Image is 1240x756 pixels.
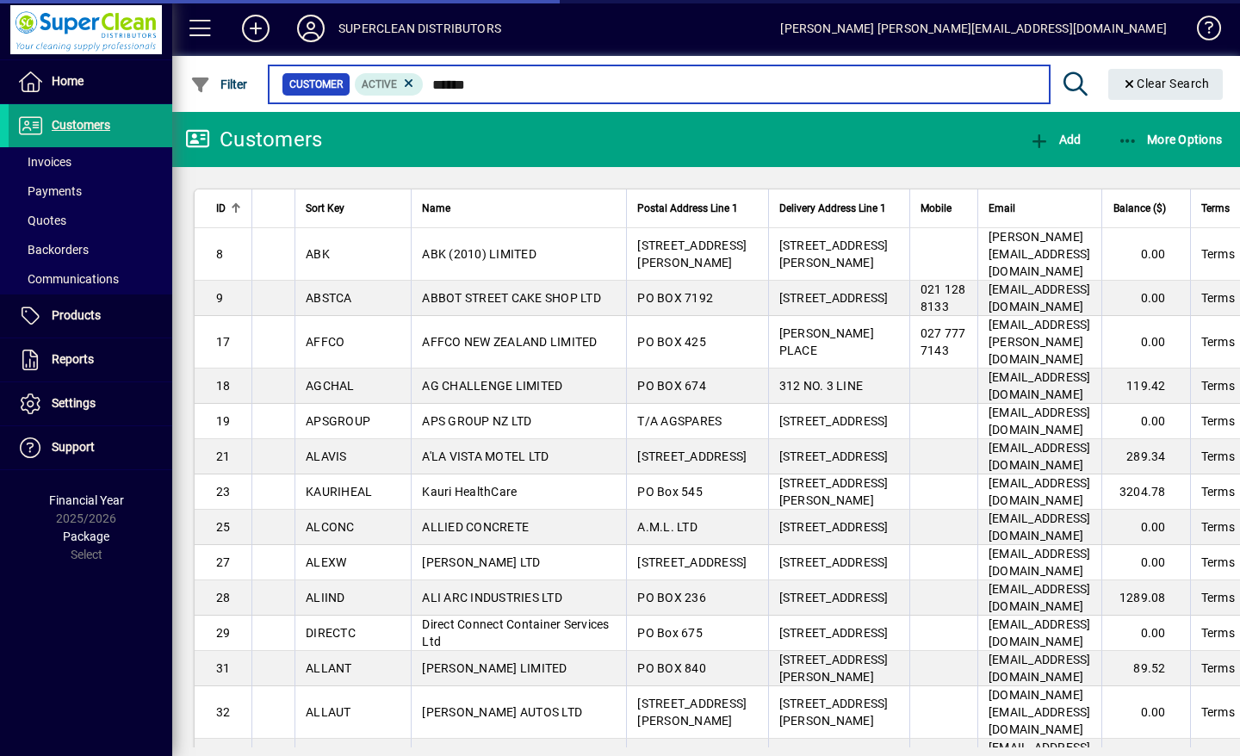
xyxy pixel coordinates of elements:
[1101,580,1190,616] td: 1289.08
[989,282,1091,313] span: [EMAIL_ADDRESS][DOMAIN_NAME]
[422,705,582,719] span: [PERSON_NAME] AUTOS LTD
[9,147,172,177] a: Invoices
[1101,651,1190,686] td: 89.52
[422,199,450,218] span: Name
[9,426,172,469] a: Support
[422,335,597,349] span: AFFCO NEW ZEALAND LIMITED
[355,73,424,96] mat-chip: Activation Status: Active
[989,406,1091,437] span: [EMAIL_ADDRESS][DOMAIN_NAME]
[989,617,1091,648] span: [EMAIL_ADDRESS][DOMAIN_NAME]
[9,382,172,425] a: Settings
[306,291,352,305] span: ABSTCA
[216,520,231,534] span: 25
[637,239,747,270] span: [STREET_ADDRESS][PERSON_NAME]
[17,184,82,198] span: Payments
[422,247,536,261] span: ABK (2010) LIMITED
[283,13,338,44] button: Profile
[779,653,889,684] span: [STREET_ADDRESS][PERSON_NAME]
[1101,686,1190,739] td: 0.00
[779,626,889,640] span: [STREET_ADDRESS]
[1118,133,1223,146] span: More Options
[989,370,1091,401] span: [EMAIL_ADDRESS][DOMAIN_NAME]
[921,199,967,218] div: Mobile
[989,318,1091,366] span: [EMAIL_ADDRESS][PERSON_NAME][DOMAIN_NAME]
[216,555,231,569] span: 27
[306,414,370,428] span: APSGROUP
[989,582,1091,613] span: [EMAIL_ADDRESS][DOMAIN_NAME]
[306,661,352,675] span: ALLANT
[1201,589,1235,606] span: Terms
[216,449,231,463] span: 21
[216,247,223,261] span: 8
[779,449,889,463] span: [STREET_ADDRESS]
[422,414,531,428] span: APS GROUP NZ LTD
[216,414,231,428] span: 19
[9,264,172,294] a: Communications
[989,230,1091,278] span: [PERSON_NAME][EMAIL_ADDRESS][DOMAIN_NAME]
[989,199,1091,218] div: Email
[63,530,109,543] span: Package
[306,247,330,261] span: ABK
[306,520,355,534] span: ALCONC
[9,60,172,103] a: Home
[422,617,609,648] span: Direct Connect Container Services Ltd
[306,591,345,604] span: ALIIND
[1201,377,1235,394] span: Terms
[17,155,71,169] span: Invoices
[637,555,747,569] span: [STREET_ADDRESS]
[52,352,94,366] span: Reports
[989,511,1091,542] span: [EMAIL_ADDRESS][DOMAIN_NAME]
[1113,199,1181,218] div: Balance ($)
[1201,412,1235,430] span: Terms
[1101,281,1190,316] td: 0.00
[989,547,1091,578] span: [EMAIL_ADDRESS][DOMAIN_NAME]
[52,308,101,322] span: Products
[989,653,1091,684] span: [EMAIL_ADDRESS][DOMAIN_NAME]
[779,326,874,357] span: [PERSON_NAME] PLACE
[989,688,1091,736] span: [DOMAIN_NAME][EMAIL_ADDRESS][DOMAIN_NAME]
[9,338,172,381] a: Reports
[9,206,172,235] a: Quotes
[1101,228,1190,281] td: 0.00
[637,414,722,428] span: T/A AGSPARES
[1101,545,1190,580] td: 0.00
[780,15,1167,42] div: [PERSON_NAME] [PERSON_NAME][EMAIL_ADDRESS][DOMAIN_NAME]
[216,379,231,393] span: 18
[9,294,172,338] a: Products
[779,697,889,728] span: [STREET_ADDRESS][PERSON_NAME]
[49,493,124,507] span: Financial Year
[216,335,231,349] span: 17
[17,243,89,257] span: Backorders
[338,15,501,42] div: SUPERCLEAN DISTRIBUTORS
[779,555,889,569] span: [STREET_ADDRESS]
[637,291,713,305] span: PO BOX 7192
[1101,369,1190,404] td: 119.42
[216,705,231,719] span: 32
[216,661,231,675] span: 31
[9,235,172,264] a: Backorders
[306,626,356,640] span: DIRECTC
[1201,703,1235,721] span: Terms
[1101,316,1190,369] td: 0.00
[9,177,172,206] a: Payments
[921,282,966,313] span: 021 128 8133
[779,379,864,393] span: 312 NO. 3 LINE
[989,441,1091,472] span: [EMAIL_ADDRESS][DOMAIN_NAME]
[422,661,567,675] span: [PERSON_NAME] LIMITED
[422,591,562,604] span: ALI ARC INDUSTRIES LTD
[17,214,66,227] span: Quotes
[637,449,747,463] span: [STREET_ADDRESS]
[1108,69,1224,100] button: Clear
[779,199,886,218] span: Delivery Address Line 1
[422,449,549,463] span: A'LA VISTA MOTEL LTD
[422,291,601,305] span: ABBOT STREET CAKE SHOP LTD
[637,379,706,393] span: PO BOX 674
[1101,510,1190,545] td: 0.00
[185,126,322,153] div: Customers
[306,199,344,218] span: Sort Key
[921,199,952,218] span: Mobile
[1201,245,1235,263] span: Terms
[190,77,248,91] span: Filter
[306,335,344,349] span: AFFCO
[216,626,231,640] span: 29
